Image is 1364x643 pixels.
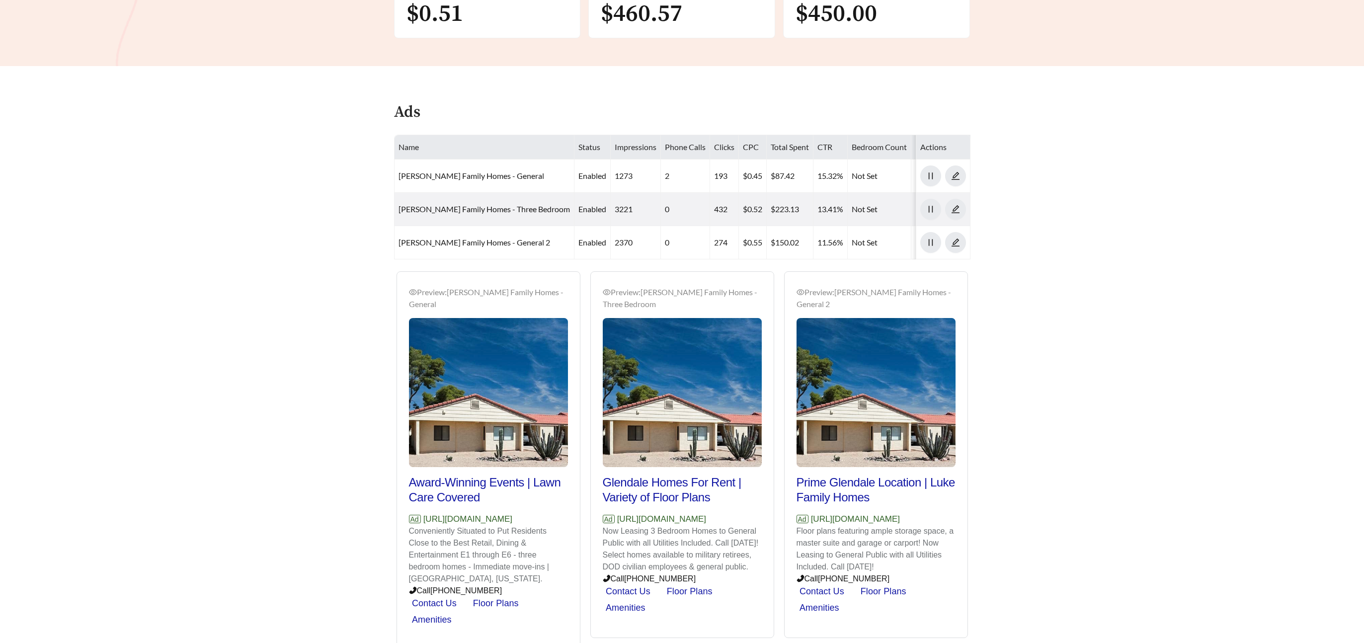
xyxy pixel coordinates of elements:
[911,226,1001,259] td: Not Set
[800,603,839,613] a: Amenities
[911,160,1001,193] td: Not Set
[817,142,832,152] span: CTR
[710,226,739,259] td: 274
[661,135,710,160] th: Phone Calls
[800,586,844,596] a: Contact Us
[603,525,762,573] p: Now Leasing 3 Bedroom Homes to General Public with all Utilities Included. Call [DATE]! Select ho...
[848,135,911,160] th: Bedroom Count
[797,525,956,573] p: Floor plans featuring ample storage space, a master suite and garage or carport! Now Leasing to G...
[661,193,710,226] td: 0
[921,171,941,180] span: pause
[603,318,762,467] img: Preview_Luke Family Homes - Three Bedroom
[848,193,911,226] td: Not Set
[911,135,1001,160] th: PMS/Scraper Unit Price
[743,142,759,152] span: CPC
[603,574,611,582] span: phone
[767,160,813,193] td: $87.42
[767,226,813,259] td: $150.02
[603,475,762,505] h2: Glendale Homes For Rent | Variety of Floor Plans
[945,232,966,253] button: edit
[797,573,956,585] p: Call [PHONE_NUMBER]
[395,135,574,160] th: Name
[861,586,906,596] a: Floor Plans
[946,205,965,214] span: edit
[603,288,611,296] span: eye
[916,135,970,160] th: Actions
[848,226,911,259] td: Not Set
[667,586,713,596] a: Floor Plans
[603,573,762,585] p: Call [PHONE_NUMBER]
[911,193,1001,226] td: Not Set
[920,165,941,186] button: pause
[920,199,941,220] button: pause
[797,513,956,526] p: [URL][DOMAIN_NAME]
[739,193,767,226] td: $0.52
[611,160,661,193] td: 1273
[578,204,606,214] span: enabled
[661,226,710,259] td: 0
[797,475,956,505] h2: Prime Glendale Location | Luke Family Homes
[574,135,611,160] th: Status
[945,171,966,180] a: edit
[945,238,966,247] a: edit
[797,515,808,523] span: Ad
[945,199,966,220] button: edit
[813,226,848,259] td: 11.56%
[920,232,941,253] button: pause
[606,586,650,596] a: Contact Us
[399,238,550,247] a: [PERSON_NAME] Family Homes - General 2
[739,160,767,193] td: $0.45
[813,193,848,226] td: 13.41%
[797,318,956,467] img: Preview_Luke Family Homes - General 2
[611,135,661,160] th: Impressions
[611,226,661,259] td: 2370
[606,603,645,613] a: Amenities
[603,513,762,526] p: [URL][DOMAIN_NAME]
[945,165,966,186] button: edit
[710,135,739,160] th: Clicks
[797,286,956,310] div: Preview: [PERSON_NAME] Family Homes - General 2
[710,193,739,226] td: 432
[946,238,965,247] span: edit
[946,171,965,180] span: edit
[611,193,661,226] td: 3221
[394,104,420,121] h4: Ads
[603,515,615,523] span: Ad
[739,226,767,259] td: $0.55
[767,135,813,160] th: Total Spent
[603,286,762,310] div: Preview: [PERSON_NAME] Family Homes - Three Bedroom
[578,238,606,247] span: enabled
[767,193,813,226] td: $223.13
[661,160,710,193] td: 2
[710,160,739,193] td: 193
[578,171,606,180] span: enabled
[921,205,941,214] span: pause
[921,238,941,247] span: pause
[399,204,570,214] a: [PERSON_NAME] Family Homes - Three Bedroom
[797,288,804,296] span: eye
[797,574,804,582] span: phone
[813,160,848,193] td: 15.32%
[399,171,544,180] a: [PERSON_NAME] Family Homes - General
[945,204,966,214] a: edit
[848,160,911,193] td: Not Set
